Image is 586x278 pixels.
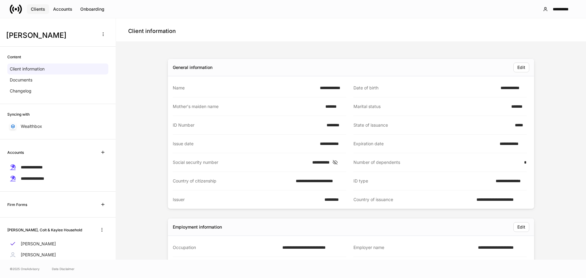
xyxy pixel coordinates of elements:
button: Onboarding [76,4,108,14]
h6: [PERSON_NAME], Colt & Kaylee Household [7,227,82,233]
div: Edit [517,65,525,70]
a: [PERSON_NAME] [7,249,108,260]
p: Changelog [10,88,31,94]
h6: Content [7,54,21,60]
h3: [PERSON_NAME] [6,31,94,40]
div: Social security number [173,159,309,165]
div: ID Number [173,122,323,128]
h6: Syncing with [7,111,30,117]
h4: Client information [128,27,176,35]
div: Employment information [173,224,222,230]
a: Changelog [7,85,108,96]
p: Wealthbox [21,123,42,129]
div: ID type [353,178,492,184]
a: Wealthbox [7,121,108,132]
p: [PERSON_NAME] [21,241,56,247]
div: Number of dependents [353,159,520,165]
button: Clients [27,4,49,14]
h6: Firm Forms [7,202,27,208]
div: Name [173,85,316,91]
div: General information [173,64,212,70]
div: Edit [517,225,525,229]
div: Mother's maiden name [173,103,322,110]
div: Clients [31,7,45,11]
div: Date of birth [353,85,497,91]
div: Onboarding [80,7,104,11]
div: Issue date [173,141,316,147]
button: Accounts [49,4,76,14]
div: Country of issuance [353,197,473,203]
h6: Accounts [7,150,24,155]
div: State of issuance [353,122,511,128]
a: Data Disclaimer [52,266,74,271]
div: Country of citizenship [173,178,292,184]
p: Client information [10,66,45,72]
div: Expiration date [353,141,496,147]
p: [PERSON_NAME] [21,252,56,258]
div: Marital status [353,103,508,110]
button: Edit [513,63,529,72]
button: Edit [513,222,529,232]
a: Documents [7,74,108,85]
p: Documents [10,77,32,83]
div: Occupation [173,244,279,251]
a: [PERSON_NAME] [7,238,108,249]
div: Employer name [353,244,474,251]
div: Issuer [173,197,321,203]
span: © 2025 OneAdvisory [10,266,40,271]
div: Accounts [53,7,72,11]
a: Client information [7,63,108,74]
